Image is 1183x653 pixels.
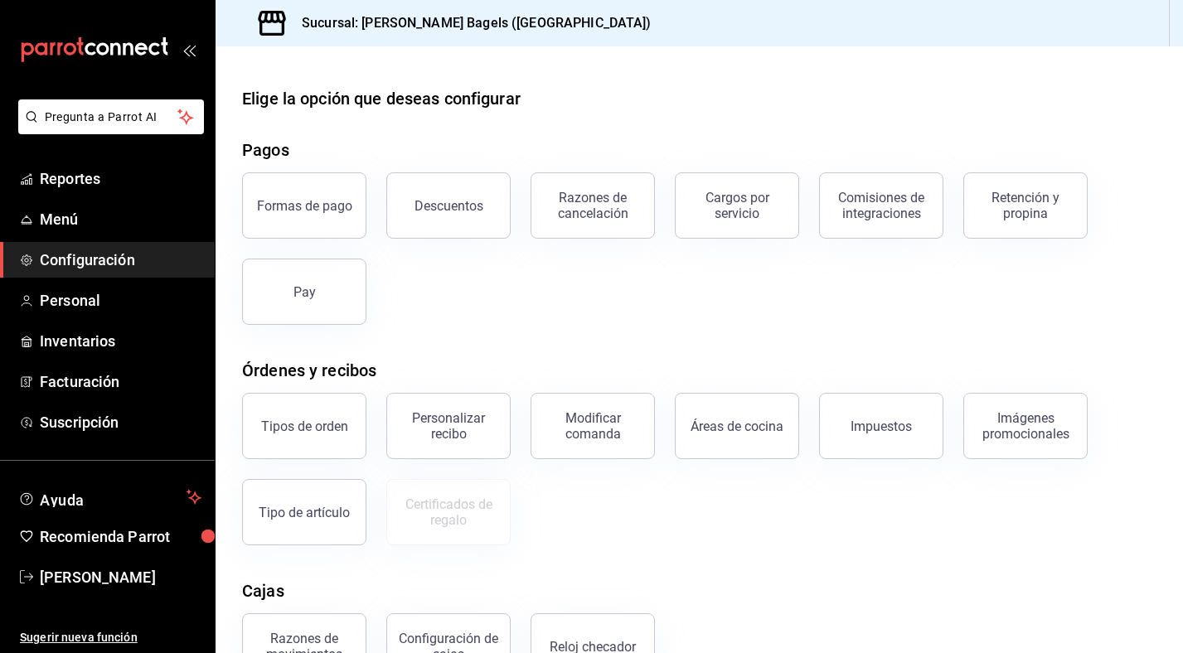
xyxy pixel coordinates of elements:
[293,284,316,300] div: Pay
[45,109,178,126] span: Pregunta a Parrot AI
[12,120,204,138] a: Pregunta a Parrot AI
[242,578,284,603] div: Cajas
[691,418,783,434] div: Áreas de cocina
[386,172,511,239] button: Descuentos
[541,410,644,442] div: Modificar comanda
[182,43,196,56] button: open_drawer_menu
[851,418,912,434] div: Impuestos
[386,479,511,545] button: Certificados de regalo
[40,167,201,190] span: Reportes
[386,393,511,459] button: Personalizar recibo
[974,410,1077,442] div: Imágenes promocionales
[242,138,289,162] div: Pagos
[415,198,483,214] div: Descuentos
[675,172,799,239] button: Cargos por servicio
[819,393,943,459] button: Impuestos
[242,86,521,111] div: Elige la opción que deseas configurar
[288,13,652,33] h3: Sucursal: [PERSON_NAME] Bagels ([GEOGRAPHIC_DATA])
[40,487,180,507] span: Ayuda
[40,330,201,352] span: Inventarios
[259,505,350,520] div: Tipo de artículo
[397,496,500,528] div: Certificados de regalo
[40,370,201,393] span: Facturación
[819,172,943,239] button: Comisiones de integraciones
[675,393,799,459] button: Áreas de cocina
[18,99,204,134] button: Pregunta a Parrot AI
[686,190,788,221] div: Cargos por servicio
[531,172,655,239] button: Razones de cancelación
[242,479,366,545] button: Tipo de artículo
[20,629,201,646] span: Sugerir nueva función
[397,410,500,442] div: Personalizar recibo
[541,190,644,221] div: Razones de cancelación
[242,172,366,239] button: Formas de pago
[257,198,352,214] div: Formas de pago
[531,393,655,459] button: Modificar comanda
[242,358,376,383] div: Órdenes y recibos
[40,249,201,271] span: Configuración
[40,289,201,312] span: Personal
[830,190,933,221] div: Comisiones de integraciones
[261,418,348,434] div: Tipos de orden
[40,208,201,230] span: Menú
[963,172,1088,239] button: Retención y propina
[40,566,201,588] span: [PERSON_NAME]
[242,393,366,459] button: Tipos de orden
[974,190,1077,221] div: Retención y propina
[242,259,366,325] button: Pay
[963,393,1088,459] button: Imágenes promocionales
[40,411,201,433] span: Suscripción
[40,525,201,548] span: Recomienda Parrot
